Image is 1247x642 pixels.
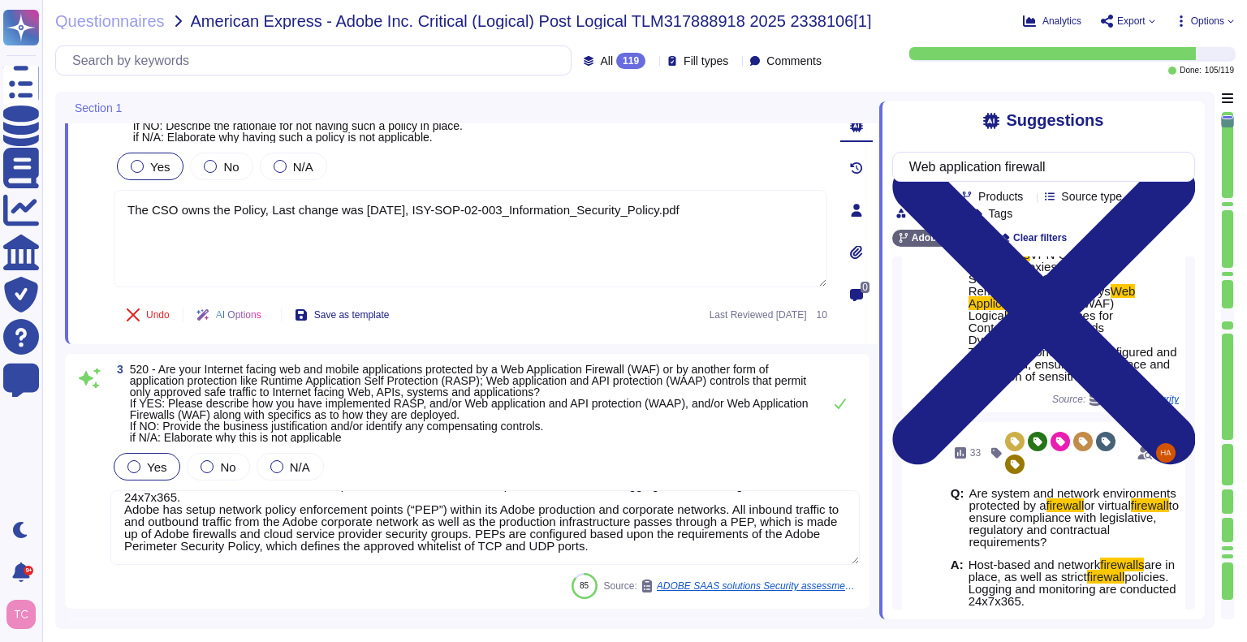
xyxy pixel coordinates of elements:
mark: firewalls [1100,558,1144,571]
span: Questionnaires [55,13,165,29]
img: user [6,600,36,629]
div: 9+ [24,566,33,575]
span: 3 [110,364,123,375]
span: AI Options [216,310,261,320]
span: Section 1 [75,102,122,114]
textarea: The CSO owns the Policy, Last change was [DATE], ISY-SOP-02-003_Information_Security_Policy.pdf [114,190,827,287]
mark: firewall [1087,570,1125,584]
span: Yes [150,160,170,174]
span: 85 [580,581,589,590]
span: Comments [766,55,822,67]
span: Options [1191,16,1224,26]
span: Last Reviewed [DATE] [710,310,807,320]
span: Save as template [314,310,390,320]
span: 10 [813,310,827,320]
span: Analytics [1042,16,1081,26]
span: Undo [146,310,170,320]
span: Export [1117,16,1146,26]
button: Undo [114,299,183,331]
div: 119 [616,53,645,69]
span: N/A [290,460,310,474]
span: Yes [147,460,166,474]
span: N/A [293,160,313,174]
b: Q: [951,487,964,548]
span: policies. Logging and monitoring are conducted 24x7x365. [969,570,1176,608]
img: user [1156,443,1176,463]
span: No [220,460,235,474]
button: Analytics [1023,15,1081,28]
b: A: [951,558,964,607]
button: user [3,597,47,632]
input: Search by keywords [901,153,1178,181]
span: 520 - Are your Internet facing web and mobile applications protected by a Web Application Firewal... [130,363,809,444]
span: All [600,55,613,67]
span: Done: [1180,67,1202,75]
span: American Express - Adobe Inc. Critical (Logical) Post Logical TLM317888918 2025 2338106[1] [191,13,872,29]
span: Source: [604,580,860,592]
span: Host-based and network [969,558,1101,571]
span: 105 / 119 [1205,67,1234,75]
span: Fill types [684,55,728,67]
span: to ensure compliance with legislative, regulatory and contractual requirements? [969,498,1179,549]
span: ADOBE SAAS solutions Security assessment Template Working Version [657,581,860,591]
textarea: Host-based and network firewalls are in place, as well as strict firewall policies and an IDS. Lo... [110,490,860,565]
button: Save as template [282,299,403,331]
input: Search by keywords [64,46,571,75]
span: No [223,160,239,174]
span: 0 [861,282,869,293]
span: are in place, as well as strict [969,558,1175,584]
